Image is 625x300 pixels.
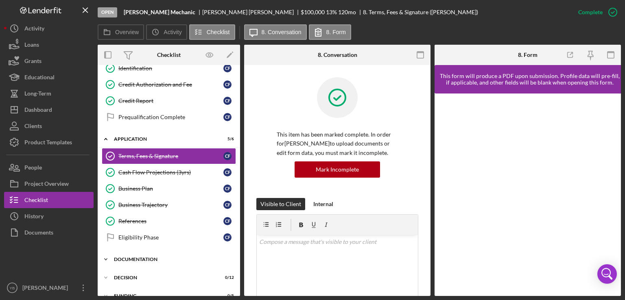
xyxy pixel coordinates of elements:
[118,234,223,241] div: Eligibility Phase
[578,4,603,20] div: Complete
[102,197,236,213] a: Business TrajectoryCF
[102,229,236,246] a: Eligibility PhaseCF
[118,65,223,72] div: Identification
[4,224,94,241] a: Documents
[4,280,94,296] button: YB[PERSON_NAME]
[326,9,337,15] div: 13 %
[24,208,44,226] div: History
[98,24,144,40] button: Overview
[102,148,236,164] a: Terms, Fees & SignatureCF
[223,113,232,121] div: C F
[24,192,48,210] div: Checklist
[118,114,223,120] div: Prequalification Complete
[223,185,232,193] div: C F
[295,161,380,178] button: Mark Incomplete
[114,293,214,298] div: Funding
[219,275,234,280] div: 0 / 12
[316,161,359,178] div: Mark Incomplete
[223,97,232,105] div: C F
[4,208,94,224] button: History
[24,176,69,194] div: Project Overview
[118,202,223,208] div: Business Trajectory
[118,98,223,104] div: Credit Report
[223,217,232,225] div: C F
[157,52,181,58] div: Checklist
[363,9,478,15] div: 8. Terms, Fees & Signature ([PERSON_NAME])
[260,198,301,210] div: Visible to Client
[115,29,139,35] label: Overview
[10,286,15,290] text: YB
[4,176,94,192] a: Project Overview
[102,109,236,125] a: Prequalification CompleteCF
[219,293,234,298] div: 0 / 5
[326,29,346,35] label: 8. Form
[4,192,94,208] button: Checklist
[98,7,117,17] div: Open
[118,218,223,224] div: References
[223,168,232,176] div: C F
[301,9,325,15] span: $100,000
[223,64,232,72] div: C F
[223,80,232,89] div: C F
[146,24,187,40] button: Activity
[102,76,236,93] a: Credit Authorization and FeeCF
[114,137,214,141] div: Application
[244,24,307,40] button: 8. Conversation
[102,180,236,197] a: Business PlanCF
[102,213,236,229] a: ReferencesCF
[202,9,301,15] div: [PERSON_NAME] [PERSON_NAME]
[124,9,195,15] b: [PERSON_NAME] Mechanic
[223,152,232,160] div: C F
[439,73,621,86] div: This form will produce a PDF upon submission. Profile data will pre-fill, if applicable, and othe...
[102,164,236,180] a: Cash Flow Projections (3yrs)CF
[114,275,214,280] div: Decision
[338,9,356,15] div: 120 mo
[102,60,236,76] a: IdentificationCF
[164,29,181,35] label: Activity
[118,81,223,88] div: Credit Authorization and Fee
[24,224,53,243] div: Documents
[189,24,235,40] button: Checklist
[102,93,236,109] a: Credit ReportCF
[223,233,232,241] div: C F
[118,153,223,159] div: Terms, Fees & Signature
[277,130,398,157] p: This item has been marked complete. In order for [PERSON_NAME] to upload documents or edit form d...
[256,198,305,210] button: Visible to Client
[309,198,337,210] button: Internal
[118,169,223,176] div: Cash Flow Projections (3yrs)
[518,52,538,58] div: 8. Form
[207,29,230,35] label: Checklist
[223,201,232,209] div: C F
[262,29,302,35] label: 8. Conversation
[318,52,357,58] div: 8. Conversation
[114,257,230,262] div: Documentation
